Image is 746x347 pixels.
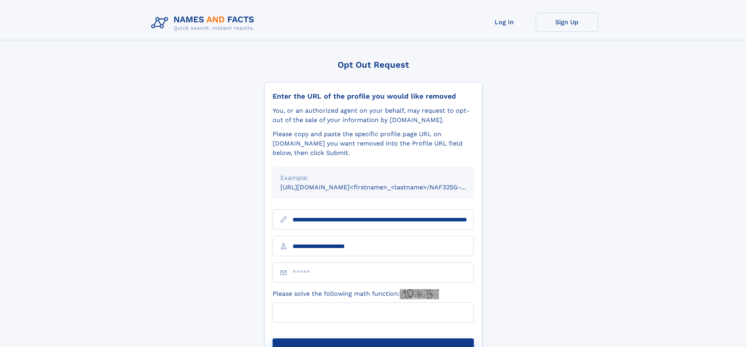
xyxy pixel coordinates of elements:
[273,106,474,125] div: You, or an authorized agent on your behalf, may request to opt-out of the sale of your informatio...
[273,129,474,158] div: Please copy and paste the specific profile page URL on [DOMAIN_NAME] you want removed into the Pr...
[280,183,489,191] small: [URL][DOMAIN_NAME]<firstname>_<lastname>/NAF325G-xxxxxxxx
[273,289,439,299] label: Please solve the following math function:
[148,13,261,34] img: Logo Names and Facts
[273,92,474,101] div: Enter the URL of the profile you would like removed
[264,60,482,70] div: Opt Out Request
[280,173,466,183] div: Example:
[536,13,598,32] a: Sign Up
[473,13,536,32] a: Log In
